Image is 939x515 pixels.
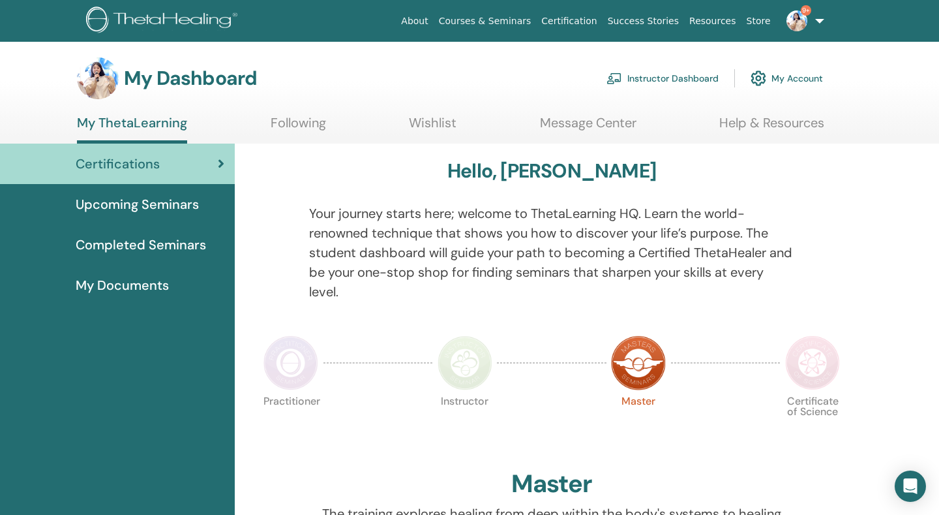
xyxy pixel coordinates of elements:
[76,154,160,174] span: Certifications
[396,9,433,33] a: About
[540,115,636,140] a: Message Center
[409,115,456,140] a: Wishlist
[751,64,823,93] a: My Account
[309,204,795,302] p: Your journey starts here; welcome to ThetaLearning HQ. Learn the world-renowned technique that sh...
[86,7,242,36] img: logo.png
[603,9,684,33] a: Success Stories
[606,72,622,84] img: chalkboard-teacher.svg
[801,5,811,16] span: 9+
[751,67,766,89] img: cog.svg
[263,396,318,451] p: Practitioner
[786,10,807,31] img: default.jpg
[611,336,666,390] img: Master
[77,57,119,99] img: default.jpg
[719,115,824,140] a: Help & Resources
[536,9,602,33] a: Certification
[785,396,840,451] p: Certificate of Science
[263,336,318,390] img: Practitioner
[684,9,741,33] a: Resources
[434,9,537,33] a: Courses & Seminars
[271,115,326,140] a: Following
[895,471,926,502] div: Open Intercom Messenger
[124,67,257,90] h3: My Dashboard
[511,469,592,499] h2: Master
[611,396,666,451] p: Master
[77,115,187,144] a: My ThetaLearning
[76,275,169,295] span: My Documents
[741,9,776,33] a: Store
[447,159,656,183] h3: Hello, [PERSON_NAME]
[785,336,840,390] img: Certificate of Science
[438,396,492,451] p: Instructor
[76,235,206,255] span: Completed Seminars
[438,336,492,390] img: Instructor
[76,195,199,214] span: Upcoming Seminars
[606,64,719,93] a: Instructor Dashboard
